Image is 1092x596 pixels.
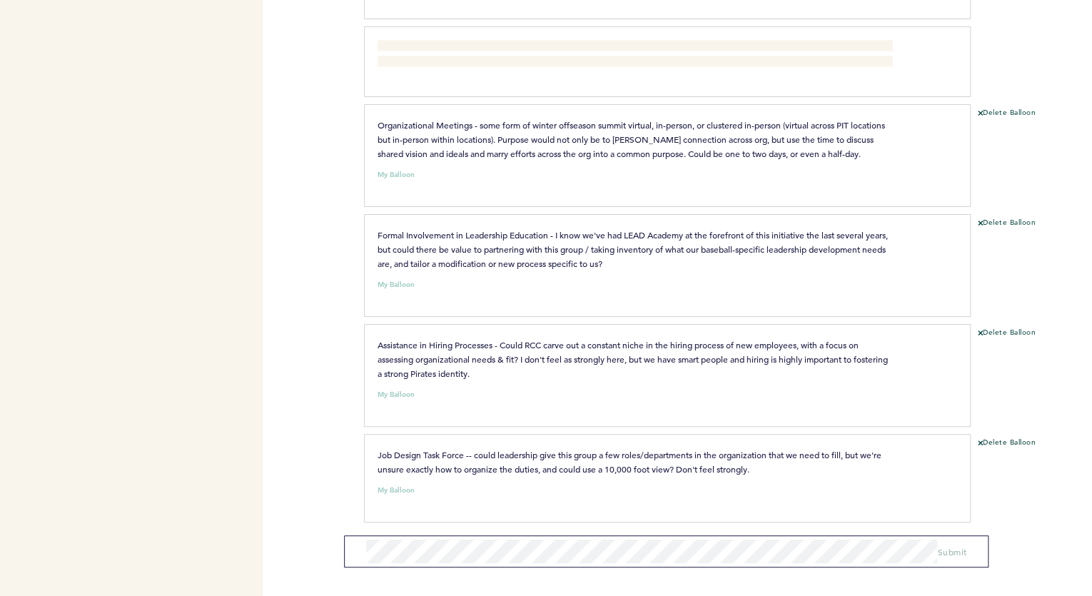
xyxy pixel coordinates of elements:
[378,119,887,159] span: Organizational Meetings - some form of winter offseason summit virtual, in-person, or clustered i...
[378,449,884,475] span: Job Design Task Force -- could leadership give this group a few roles/departments in the organiza...
[978,328,1036,339] button: Delete Balloon
[978,218,1036,229] button: Delete Balloon
[937,546,966,557] span: Submit
[378,229,890,269] span: Formal Involvement in Leadership Education - I know we've had LEAD Academy at the forefront of th...
[378,391,415,398] small: My Balloon
[378,487,415,494] small: My Balloon
[378,281,415,288] small: My Balloon
[378,41,893,67] span: Employee Development / Mentorship - How do we best help people identify ways forward and push gro...
[378,171,415,178] small: My Balloon
[978,438,1036,449] button: Delete Balloon
[937,545,966,559] button: Submit
[378,339,890,379] span: Assistance in Hiring Processes - Could RCC carve out a constant niche in the hiring process of ne...
[978,108,1036,119] button: Delete Balloon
